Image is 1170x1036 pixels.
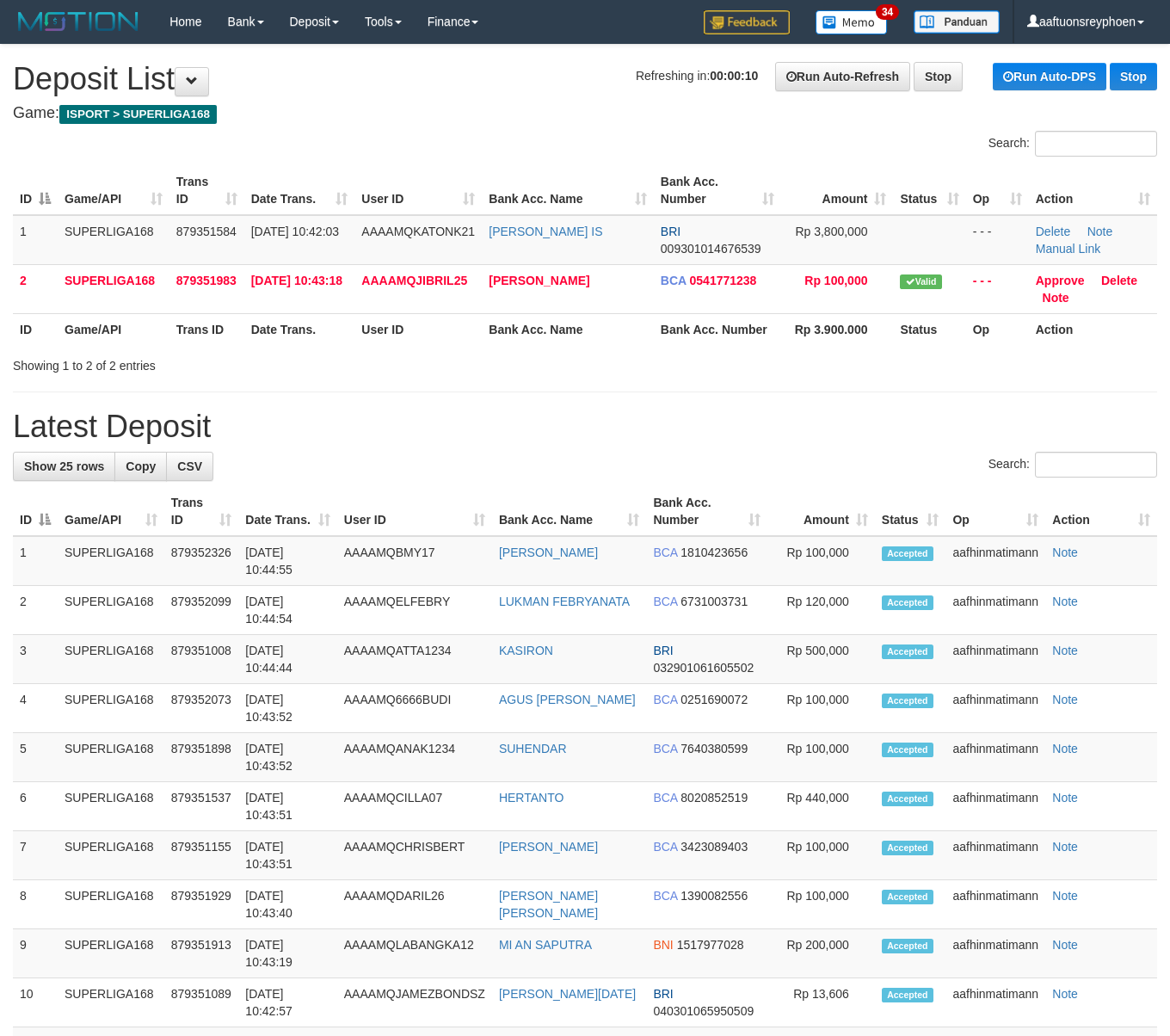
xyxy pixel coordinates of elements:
[177,459,202,473] span: CSV
[882,988,933,1002] span: Accepted
[945,684,1045,733] td: aafhinmatimann
[988,131,1157,157] label: Search:
[654,166,781,215] th: Bank Acc. Number: activate to sort column ascending
[58,264,169,313] td: SUPERLIGA168
[1035,131,1157,157] input: Search:
[13,452,115,481] a: Show 25 rows
[1052,693,1078,706] a: Note
[680,595,748,608] span: Copy 6731003731 to clipboard
[169,166,244,215] th: Trans ID: activate to sort column ascending
[767,487,875,536] th: Amount: activate to sort column ascending
[653,644,673,657] span: BRI
[680,840,748,854] span: Copy 3423089403 to clipboard
[499,742,567,755] a: SUHENDAR
[876,4,899,20] span: 34
[1052,987,1078,1001] a: Note
[966,166,1029,215] th: Op: activate to sort column ascending
[945,880,1045,929] td: aafhinmatimann
[164,782,239,831] td: 879351537
[966,215,1029,265] td: - - -
[1036,225,1070,238] a: Delete
[653,1004,754,1018] span: Copy 040301065950509 to clipboard
[882,644,933,659] span: Accepted
[337,782,492,831] td: AAAAMQCILLA07
[945,586,1045,635] td: aafhinmatimann
[882,792,933,806] span: Accepted
[653,595,677,608] span: BCA
[875,487,946,536] th: Status: activate to sort column ascending
[238,536,336,586] td: [DATE] 10:44:55
[337,733,492,782] td: AAAAMQANAK1234
[680,693,748,706] span: Copy 0251690072 to clipboard
[13,487,58,536] th: ID: activate to sort column descending
[361,225,475,238] span: AAAAMQKATONK21
[176,225,237,238] span: 879351584
[337,684,492,733] td: AAAAMQ6666BUDI
[945,487,1045,536] th: Op: activate to sort column ascending
[1052,840,1078,854] a: Note
[13,350,475,374] div: Showing 1 to 2 of 2 entries
[337,831,492,880] td: AAAAMQCHRISBERT
[337,635,492,684] td: AAAAMQATTA1234
[966,313,1029,345] th: Op
[653,987,673,1001] span: BRI
[164,978,239,1027] td: 879351089
[13,166,58,215] th: ID: activate to sort column descending
[13,635,58,684] td: 3
[337,929,492,978] td: AAAAMQLABANGKA12
[1052,595,1078,608] a: Note
[680,889,748,903] span: Copy 1390082556 to clipboard
[1052,546,1078,559] a: Note
[337,487,492,536] th: User ID: activate to sort column ascending
[775,62,910,91] a: Run Auto-Refresh
[945,536,1045,586] td: aafhinmatimann
[13,733,58,782] td: 5
[945,978,1045,1027] td: aafhinmatimann
[661,225,680,238] span: BRI
[1045,487,1157,536] th: Action: activate to sort column ascending
[492,487,646,536] th: Bank Acc. Name: activate to sort column ascending
[337,536,492,586] td: AAAAMQBMY17
[661,242,761,256] span: Copy 009301014676539 to clipboard
[1052,791,1078,805] a: Note
[893,166,965,215] th: Status: activate to sort column ascending
[646,487,767,536] th: Bank Acc. Number: activate to sort column ascending
[13,105,1157,122] h4: Game:
[661,274,687,287] span: BCA
[489,274,589,287] a: [PERSON_NAME]
[653,840,677,854] span: BCA
[337,978,492,1027] td: AAAAMQJAMEZBONDSZ
[59,105,217,124] span: ISPORT > SUPERLIGA168
[653,742,677,755] span: BCA
[58,782,164,831] td: SUPERLIGA168
[164,487,239,536] th: Trans ID: activate to sort column ascending
[1101,274,1137,287] a: Delete
[238,831,336,880] td: [DATE] 10:43:51
[58,215,169,265] td: SUPERLIGA168
[993,63,1106,90] a: Run Auto-DPS
[1029,313,1157,345] th: Action
[1110,63,1157,90] a: Stop
[126,459,156,473] span: Copy
[767,782,875,831] td: Rp 440,000
[882,595,933,610] span: Accepted
[704,10,790,34] img: Feedback.jpg
[795,225,867,238] span: Rp 3,800,000
[361,274,467,287] span: AAAAMQJIBRIL25
[900,274,941,289] span: Valid transaction
[13,313,58,345] th: ID
[176,274,237,287] span: 879351983
[945,635,1045,684] td: aafhinmatimann
[499,840,598,854] a: [PERSON_NAME]
[489,225,602,238] a: [PERSON_NAME] IS
[13,586,58,635] td: 2
[164,684,239,733] td: 879352073
[238,782,336,831] td: [DATE] 10:43:51
[653,938,673,952] span: BNI
[169,313,244,345] th: Trans ID
[13,264,58,313] td: 2
[914,62,963,91] a: Stop
[882,841,933,855] span: Accepted
[882,546,933,561] span: Accepted
[767,733,875,782] td: Rp 100,000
